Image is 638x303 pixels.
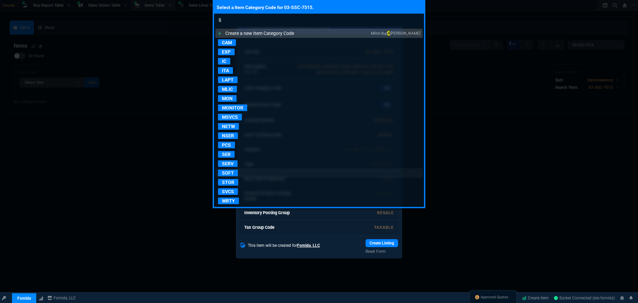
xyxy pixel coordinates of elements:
p: MLIC [218,86,237,92]
p: MONITOR [218,104,247,111]
p: NSER [218,132,238,139]
p: Create a new Item Category Code [225,30,294,37]
p: MON [218,95,237,102]
span: Socket Connected (erp-fornida) [554,296,615,300]
mark: li [387,31,390,36]
input: Search... [214,14,424,27]
a: Create Item [519,293,551,303]
span: Approved Quotes [480,295,508,300]
p: MSVCS [218,114,242,120]
p: SERV [218,160,238,167]
p: ITA [218,67,233,74]
p: Mind dup [PERSON_NAME] [371,31,420,36]
a: msbcCompanyName [46,295,78,301]
a: 3CJqFlAF4lmxTFu8AAAa [554,295,615,301]
p: LAPT [218,76,238,83]
p: SER [218,151,235,158]
p: IC [218,58,230,65]
p: EXP [218,49,235,55]
p: SVCS [218,188,238,195]
p: PCS [218,142,235,148]
p: STOR [218,179,238,186]
p: SOFT [218,170,238,176]
p: Select a Item Category Code for 03-SSC-7515. [214,1,424,14]
p: CAM [218,39,236,46]
p: NETW [218,123,239,130]
p: WRTY [218,198,239,204]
